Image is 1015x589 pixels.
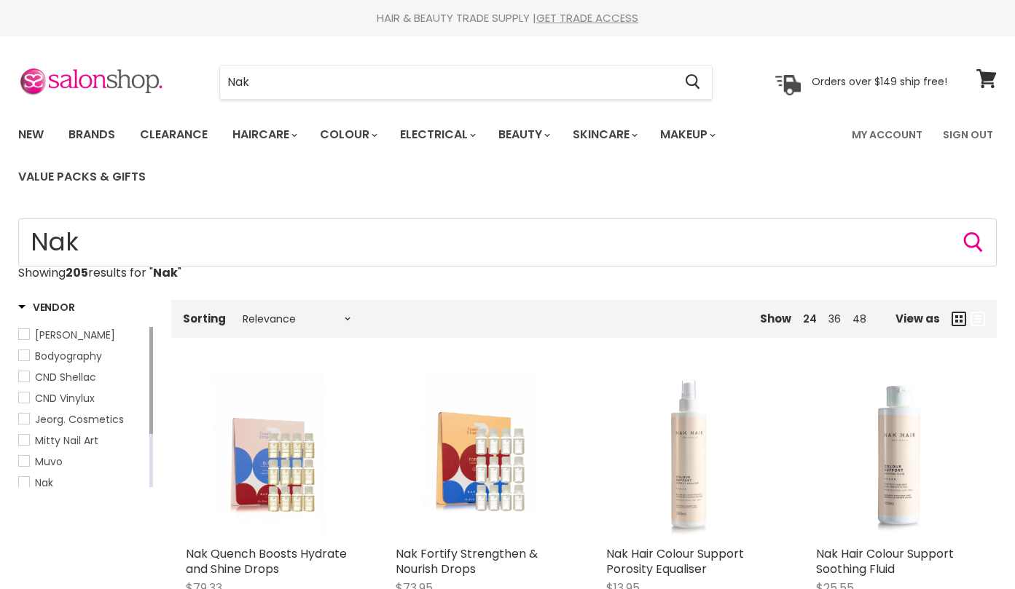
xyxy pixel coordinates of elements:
[942,521,1000,574] iframe: Gorgias live chat messenger
[18,218,997,266] input: Search
[649,119,724,150] a: Makeup
[606,373,772,539] a: Nak Hair Colour Support Porosity Equaliser
[35,454,63,469] span: Muvo
[18,454,146,470] a: Muvo
[213,373,324,539] img: Nak Quench Boosts Hydrate and Shine Drops
[536,10,638,25] a: GET TRADE ACCESS
[18,432,146,448] a: Mitty Nail Art
[35,370,96,384] span: CND Shellac
[760,311,791,326] span: Show
[7,162,157,192] a: Value Packs & Gifts
[396,373,562,539] a: Nak Fortify Strengthen & Nourish Drops
[35,391,95,406] span: CND Vinylux
[634,373,745,539] img: Nak Hair Colour Support Porosity Equaliser
[562,119,646,150] a: Skincare
[18,348,146,364] a: Bodyography
[220,66,673,99] input: Search
[18,369,146,385] a: CND Shellac
[828,312,841,326] a: 36
[18,411,146,427] a: Jeorg. Cosmetics
[934,119,1002,150] a: Sign Out
[673,66,712,99] button: Search
[816,373,982,539] a: Nak Hair Colour Support Soothing Fluid
[423,373,534,539] img: Nak Fortify Strengthen & Nourish Drops
[186,545,347,577] a: Nak Quench Boosts Hydrate and Shine Drops
[389,119,485,150] a: Electrical
[35,433,98,448] span: Mitty Nail Art
[35,328,115,342] span: [PERSON_NAME]
[186,373,352,539] a: Nak Quench Boosts Hydrate and Shine Drops
[58,119,126,150] a: Brands
[222,119,306,150] a: Haircare
[153,264,178,281] strong: Nak
[844,373,955,539] img: Nak Hair Colour Support Soothing Fluid
[18,390,146,406] a: CND Vinylux
[816,545,954,577] a: Nak Hair Colour Support Soothing Fluid
[18,218,997,266] form: Product
[803,312,817,326] a: 24
[606,545,744,577] a: Nak Hair Colour Support Porosity Equaliser
[18,266,997,280] p: Showing results for " "
[7,114,843,198] ul: Main menu
[35,349,102,363] span: Bodyography
[853,312,866,326] a: 48
[18,475,146,491] a: Nak
[35,475,53,490] span: Nak
[843,119,931,150] a: My Account
[396,545,538,577] a: Nak Fortify Strengthen & Nourish Drops
[18,300,74,315] h3: Vendor
[812,75,947,88] p: Orders over $149 ship free!
[962,231,985,254] button: Search
[35,412,124,427] span: Jeorg. Cosmetics
[7,119,55,150] a: New
[896,312,940,325] span: View as
[183,312,226,325] label: Sorting
[309,119,386,150] a: Colour
[129,119,219,150] a: Clearance
[66,264,88,281] strong: 205
[487,119,559,150] a: Beauty
[18,327,146,343] a: Ardell
[219,65,713,100] form: Product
